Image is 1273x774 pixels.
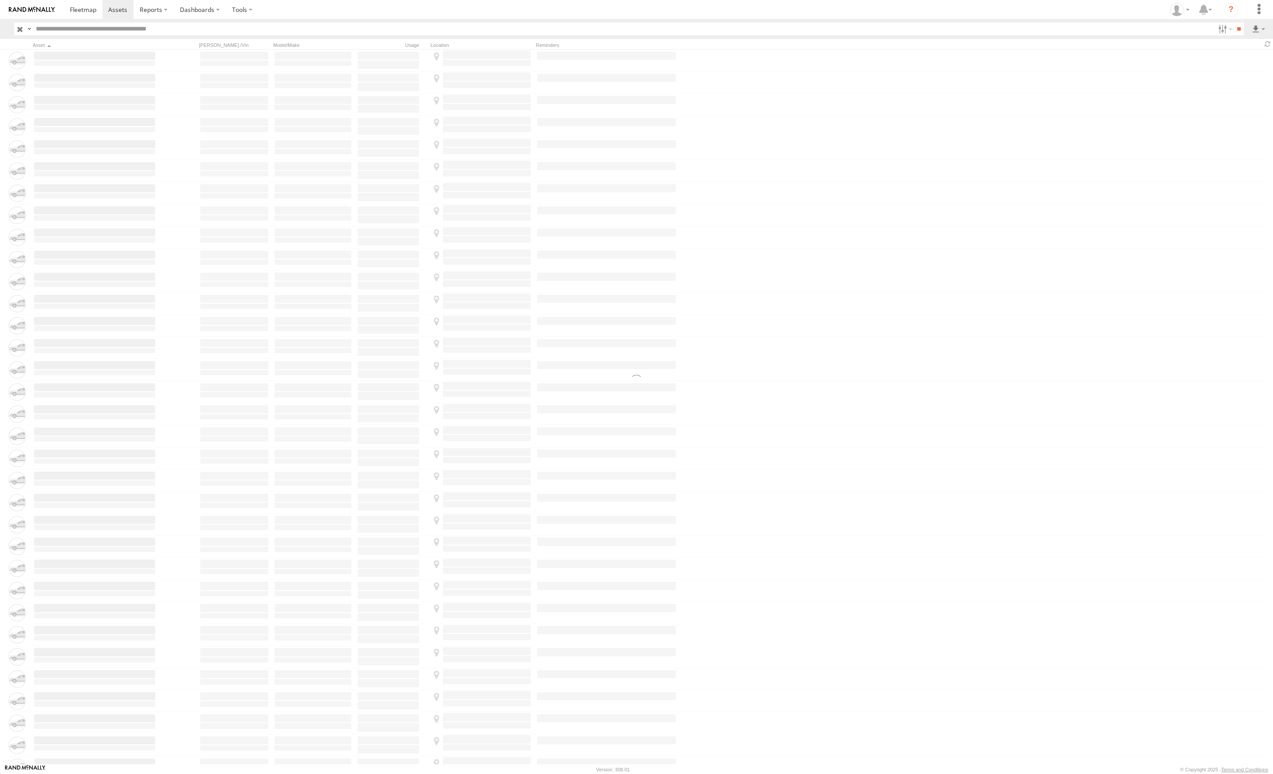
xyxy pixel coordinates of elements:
[431,42,532,48] div: Location
[26,23,33,35] label: Search Query
[1221,767,1268,772] a: Terms and Conditions
[33,42,156,48] div: Click to Sort
[1167,3,1193,16] div: Ajay Jain
[1262,40,1273,48] span: Refresh
[1180,767,1268,772] div: © Copyright 2025 -
[1224,3,1238,17] i: ?
[5,765,46,774] a: Visit our Website
[199,42,270,48] div: [PERSON_NAME]./Vin
[1215,23,1234,35] label: Search Filter Options
[1251,23,1266,35] label: Export results as...
[356,42,427,48] div: Usage
[596,767,630,772] div: Version: 308.01
[273,42,353,48] div: Model/Make
[9,7,55,13] img: rand-logo.svg
[536,42,677,48] div: Reminders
